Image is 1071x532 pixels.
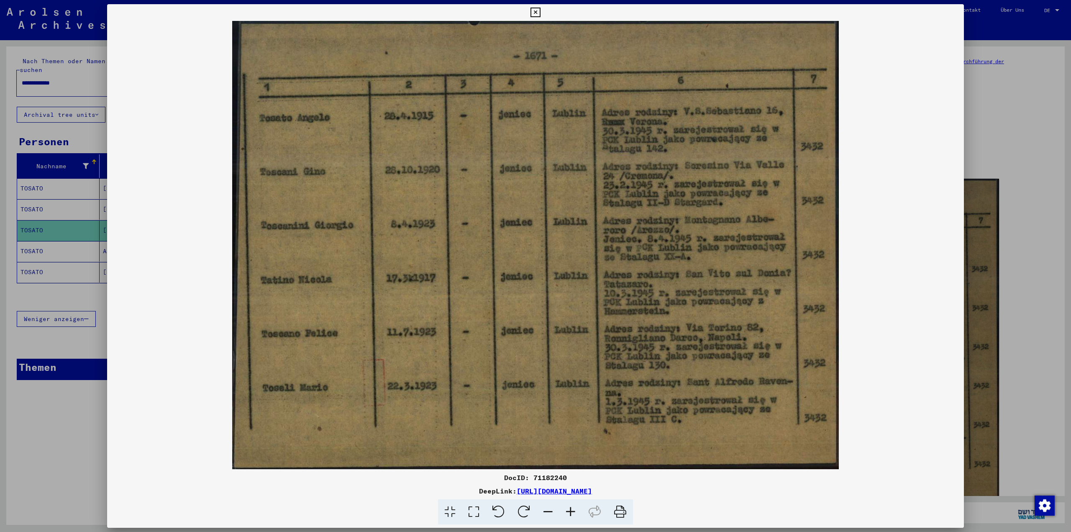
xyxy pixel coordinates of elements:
[517,487,592,495] a: [URL][DOMAIN_NAME]
[1035,496,1055,516] img: Zustimmung ändern
[107,486,964,496] div: DeepLink:
[1034,495,1054,515] div: Zustimmung ändern
[107,21,964,469] img: 001.jpg
[107,473,964,483] div: DocID: 71182240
